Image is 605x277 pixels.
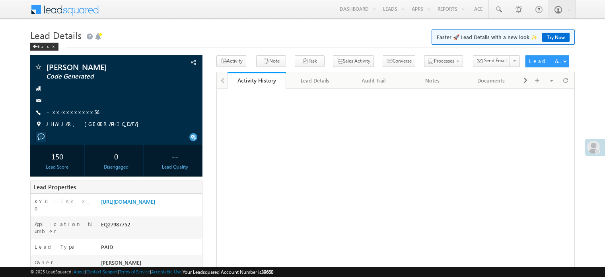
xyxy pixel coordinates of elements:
label: Owner [35,259,53,266]
a: About [74,269,85,274]
span: Your Leadsquared Account Number is [183,269,273,275]
span: Code Generated [46,73,153,81]
div: Activity History [233,77,280,84]
label: KYC link 2_0 [35,198,93,212]
div: Documents [469,76,514,85]
a: Documents [462,72,521,89]
label: Lead Type [35,243,76,250]
span: Lead Details [30,29,82,41]
a: Acceptable Use [151,269,181,274]
a: Terms of Service [119,269,150,274]
a: Try Now [542,33,570,42]
span: JHAJJAR, [GEOGRAPHIC_DATA] [46,120,143,128]
div: 0 [91,149,141,163]
a: Notes [403,72,462,89]
div: Disengaged [91,163,141,171]
div: Lead Details [292,76,337,85]
span: 39660 [261,269,273,275]
button: Task [295,55,325,67]
button: Converse [383,55,415,67]
a: +xx-xxxxxxxx56 [46,108,99,115]
a: Audit Trail [345,72,403,89]
div: 150 [32,149,82,163]
span: Processes [434,58,454,64]
label: Application Number [35,220,93,235]
div: -- [150,149,200,163]
a: Contact Support [86,269,118,274]
span: [PERSON_NAME] [101,259,141,266]
span: Faster 🚀 Lead Details with a new look ✨ [437,33,570,41]
span: © 2025 LeadSquared | | | | | [30,268,273,276]
span: Send Email [484,57,507,64]
div: Back [30,43,58,51]
a: [URL][DOMAIN_NAME] [101,198,155,205]
a: Activity History [228,72,286,89]
a: Back [30,42,62,49]
div: Notes [410,76,455,85]
button: Send Email [473,55,510,67]
div: PAID [99,243,202,254]
div: Lead Score [32,163,82,171]
div: EQ27987752 [99,220,202,232]
button: Sales Activity [333,55,374,67]
div: Lead Actions [529,57,563,65]
button: Note [256,55,286,67]
div: Lead Quality [150,163,200,171]
div: Audit Trail [351,76,396,85]
button: Lead Actions [525,55,569,67]
a: Lead Details [286,72,344,89]
span: [PERSON_NAME] [46,63,153,71]
button: Processes [424,55,463,67]
span: Lead Properties [34,183,76,191]
button: Activity [216,55,246,67]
